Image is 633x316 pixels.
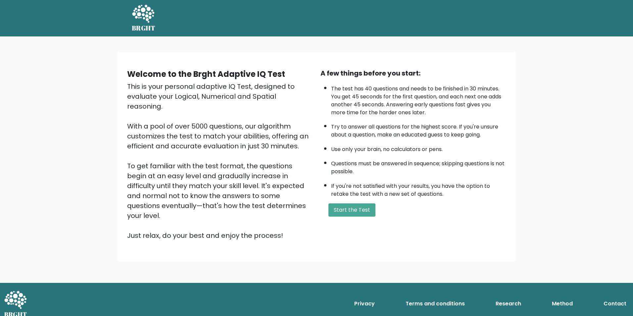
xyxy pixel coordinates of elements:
[331,81,506,117] li: The test has 40 questions and needs to be finished in 30 minutes. You get 45 seconds for the firs...
[132,24,156,32] h5: BRGHT
[549,297,575,310] a: Method
[328,203,375,217] button: Start the Test
[493,297,524,310] a: Research
[331,156,506,176] li: Questions must be answered in sequence; skipping questions is not possible.
[320,68,506,78] div: A few things before you start:
[601,297,629,310] a: Contact
[403,297,467,310] a: Terms and conditions
[127,81,313,240] div: This is your personal adaptive IQ Test, designed to evaluate your Logical, Numerical and Spatial ...
[331,179,506,198] li: If you're not satisfied with your results, you have the option to retake the test with a new set ...
[331,142,506,153] li: Use only your brain, no calculators or pens.
[352,297,377,310] a: Privacy
[127,69,285,79] b: Welcome to the Brght Adaptive IQ Test
[331,120,506,139] li: Try to answer all questions for the highest score. If you're unsure about a question, make an edu...
[132,3,156,34] a: BRGHT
